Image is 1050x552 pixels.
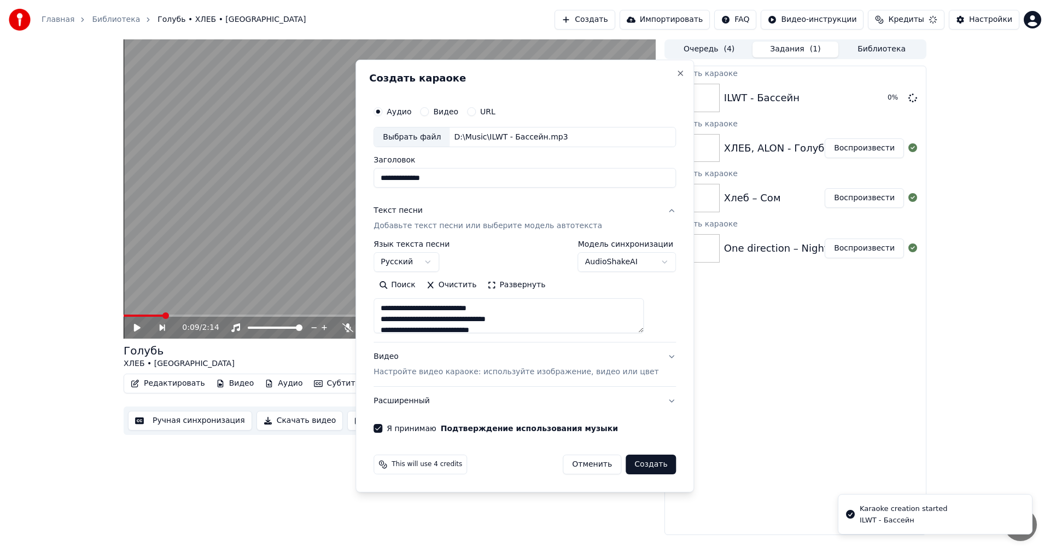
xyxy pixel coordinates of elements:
[563,455,621,474] button: Отменить
[374,277,421,294] button: Поиск
[387,108,411,115] label: Аудио
[374,352,658,378] div: Видео
[369,73,680,83] h2: Создать караоке
[374,127,450,147] div: Выбрать файл
[374,387,676,415] button: Расширенный
[482,277,551,294] button: Развернуть
[374,343,676,387] button: ВидеоНастройте видео караоке: используйте изображение, видео или цвет
[441,425,618,432] button: Я принимаю
[480,108,495,115] label: URL
[374,206,423,217] div: Текст песни
[387,425,618,432] label: Я принимаю
[374,241,676,342] div: Текст песниДобавьте текст песни или выберите модель автотекста
[433,108,458,115] label: Видео
[374,197,676,241] button: Текст песниДобавьте текст песни или выберите модель автотекста
[626,455,676,474] button: Создать
[421,277,482,294] button: Очистить
[374,156,676,164] label: Заголовок
[578,241,676,248] label: Модель синхронизации
[374,221,602,232] p: Добавьте текст песни или выберите модель автотекста
[450,132,572,143] div: D:\Music\ILWT - Бассейн.mp3
[374,367,658,377] p: Настройте видео караоке: используйте изображение, видео или цвет
[392,460,462,469] span: This will use 4 credits
[374,241,450,248] label: Язык текста песни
